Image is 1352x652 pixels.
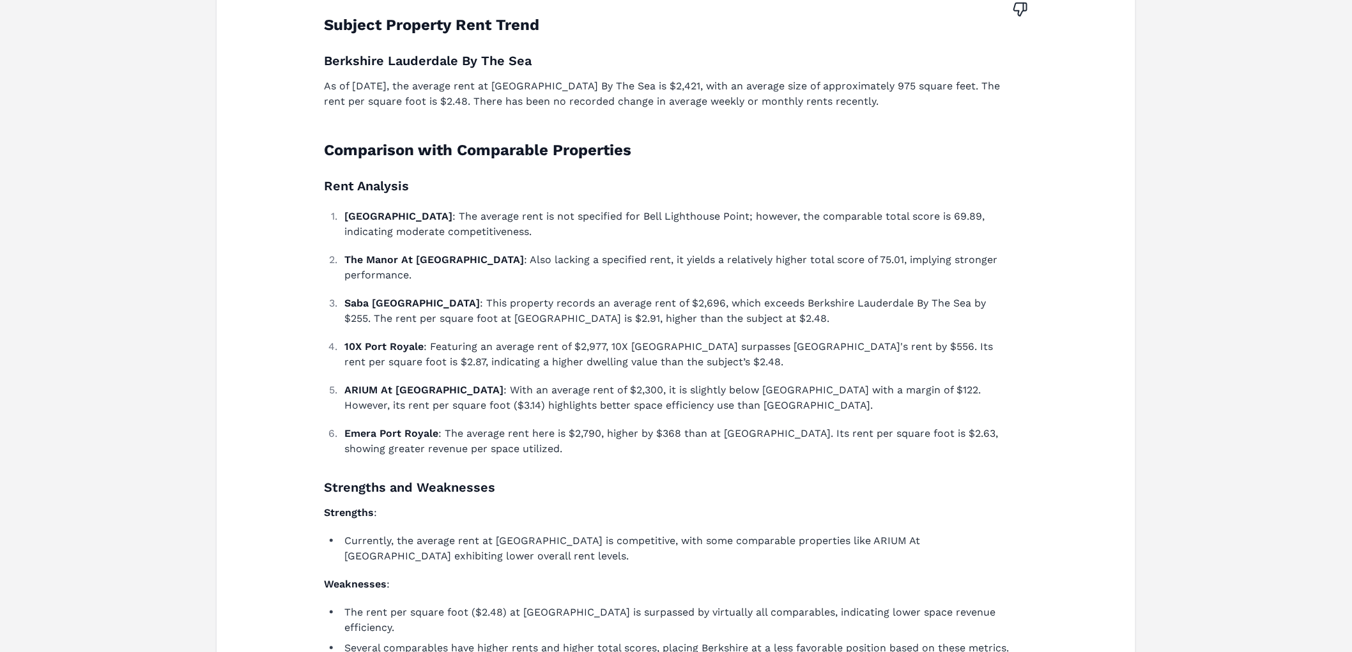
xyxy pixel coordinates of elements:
[344,339,1013,370] p: : Featuring an average rent of $2,977, 10X [GEOGRAPHIC_DATA] surpasses [GEOGRAPHIC_DATA]'s rent b...
[324,50,1013,71] h3: Berkshire Lauderdale By The Sea
[344,210,452,222] strong: [GEOGRAPHIC_DATA]
[324,140,1013,160] h2: Comparison with Comparable Properties
[344,383,1013,413] p: : With an average rent of $2,300, it is slightly below [GEOGRAPHIC_DATA] with a margin of $122. H...
[344,254,524,266] strong: The Manor At [GEOGRAPHIC_DATA]
[324,79,1013,109] p: As of [DATE], the average rent at [GEOGRAPHIC_DATA] By The Sea is $2,421, with an average size of...
[344,252,1013,283] p: : Also lacking a specified rent, it yields a relatively higher total score of 75.01, implying str...
[324,506,374,519] strong: Strengths
[324,477,1013,497] h3: Strengths and Weaknesses
[344,340,424,353] strong: 10X Port Royale
[324,176,1013,196] h3: Rent Analysis
[344,384,503,396] strong: ARIUM At [GEOGRAPHIC_DATA]
[344,209,1013,239] p: : The average rent is not specified for Bell Lighthouse Point; however, the comparable total scor...
[344,426,1013,457] p: : The average rent here is $2,790, higher by $368 than at [GEOGRAPHIC_DATA]. Its rent per square ...
[324,577,1013,592] p: :
[344,296,1013,326] p: : This property records an average rent of $2,696, which exceeds Berkshire Lauderdale By The Sea ...
[341,605,1013,635] li: The rent per square foot ($2.48) at [GEOGRAPHIC_DATA] is surpassed by virtually all comparables, ...
[344,427,438,439] strong: Emera Port Royale
[324,15,1013,35] h2: Subject Property Rent Trend
[324,505,1013,520] p: :
[324,578,387,590] strong: Weaknesses
[344,297,480,309] strong: Saba [GEOGRAPHIC_DATA]
[341,533,1013,564] li: Currently, the average rent at [GEOGRAPHIC_DATA] is competitive, with some comparable properties ...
